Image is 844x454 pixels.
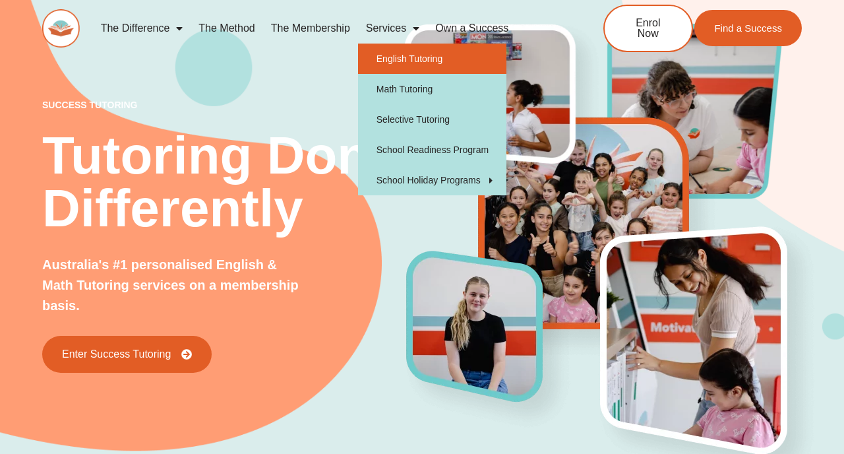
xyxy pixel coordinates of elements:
a: School Readiness Program [358,135,506,165]
a: School Holiday Programs [358,165,506,195]
a: Find a Success [694,10,802,46]
a: The Method [191,13,262,44]
a: English Tutoring [358,44,506,74]
h2: Tutoring Done Differently [42,129,407,235]
p: Australia's #1 personalised English & Math Tutoring services on a membership basis. [42,255,309,316]
a: Services [358,13,427,44]
span: Enter Success Tutoring [62,349,171,360]
p: success tutoring [42,100,407,110]
a: Own a Success [427,13,516,44]
span: Find a Success [714,23,782,33]
a: The Difference [93,13,191,44]
a: Math Tutoring [358,74,506,104]
nav: Menu [93,13,560,44]
a: Selective Tutoring [358,104,506,135]
span: Enrol Now [624,18,672,39]
ul: Services [358,44,506,195]
a: The Membership [263,13,358,44]
a: Enrol Now [603,5,693,52]
a: Enter Success Tutoring [42,336,212,373]
iframe: Chat Widget [618,305,844,454]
